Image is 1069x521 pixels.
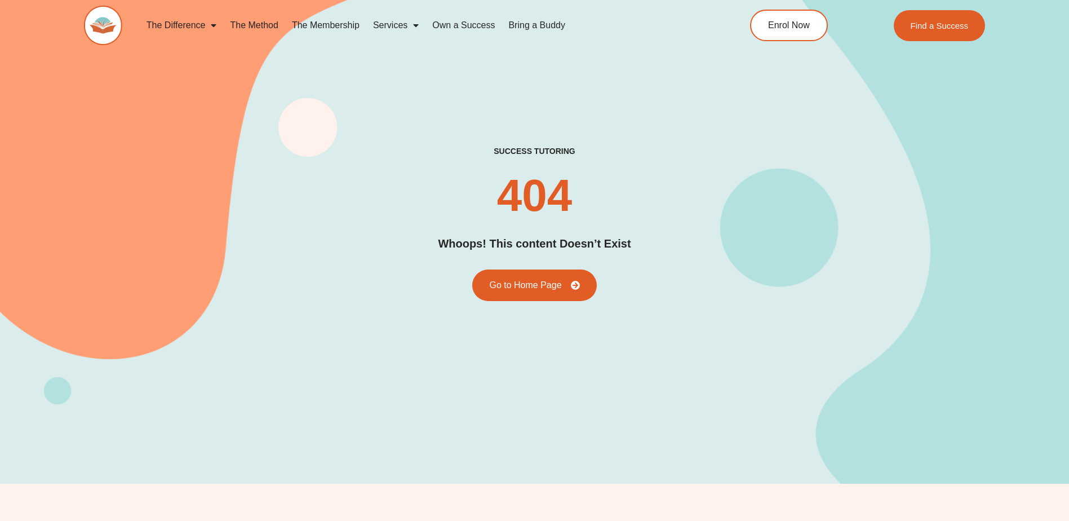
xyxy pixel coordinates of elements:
a: Services [366,12,425,38]
span: Go to Home Page [489,281,561,290]
h2: success tutoring [494,146,575,156]
h2: 404 [497,173,572,218]
a: Own a Success [425,12,502,38]
a: Enrol Now [750,10,828,41]
h2: Whoops! This content Doesn’t Exist [438,235,631,253]
a: The Method [223,12,285,38]
span: Enrol Now [768,21,810,30]
a: The Membership [285,12,366,38]
span: Find a Success [911,21,969,30]
a: Bring a Buddy [502,12,572,38]
nav: Menu [140,12,699,38]
a: The Difference [140,12,224,38]
a: Go to Home Page [472,270,596,301]
a: Find a Success [894,10,986,41]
